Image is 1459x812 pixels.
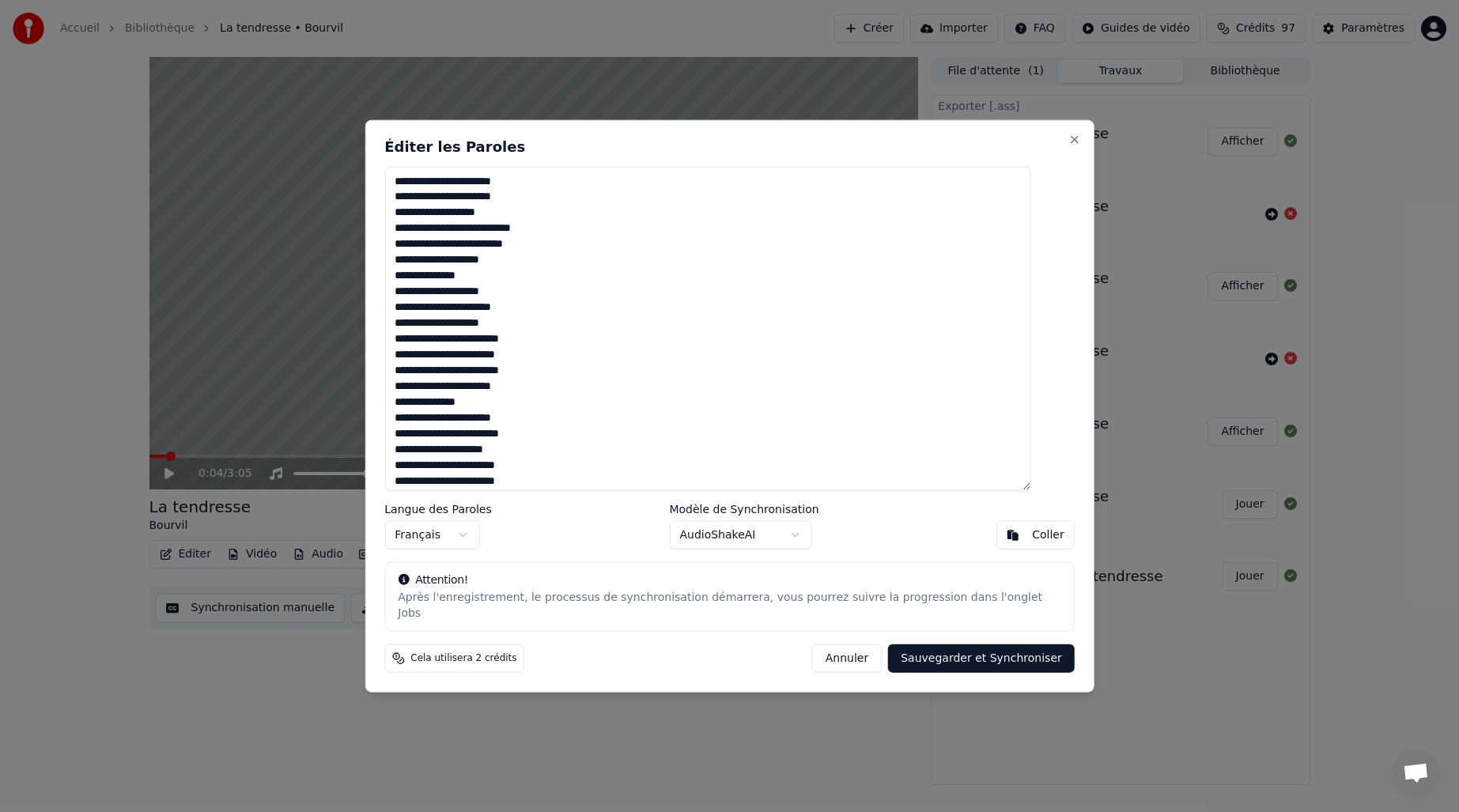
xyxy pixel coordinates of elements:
span: Cela utilisera 2 crédits [410,652,516,665]
div: Coller [1032,527,1064,543]
div: Après l'enregistrement, le processus de synchronisation démarrera, vous pourrez suivre la progres... [398,590,1061,621]
button: Annuler [812,644,882,673]
div: Attention! [398,572,1061,588]
button: Sauvegarder et Synchroniser [888,644,1075,673]
label: Modèle de Synchronisation [669,504,818,515]
h2: Éditer les Paroles [384,139,1075,153]
label: Langue des Paroles [384,504,492,515]
button: Coller [996,521,1075,550]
